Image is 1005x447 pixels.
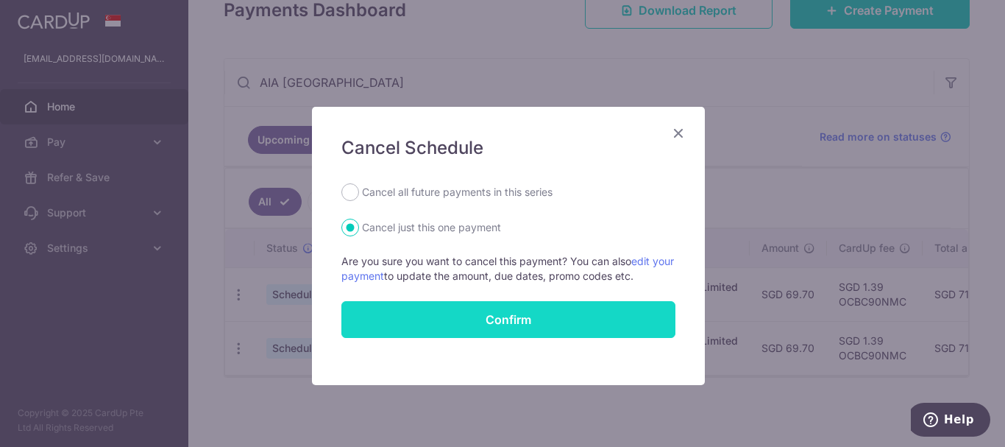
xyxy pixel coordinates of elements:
h5: Cancel Schedule [341,136,675,160]
button: Confirm [341,301,675,338]
button: Close [670,124,687,142]
iframe: Opens a widget where you can find more information [911,403,990,440]
p: Are you sure you want to cancel this payment? You can also to update the amount, due dates, promo... [341,254,675,284]
label: Cancel just this one payment [362,219,501,236]
label: Cancel all future payments in this series [362,183,553,201]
